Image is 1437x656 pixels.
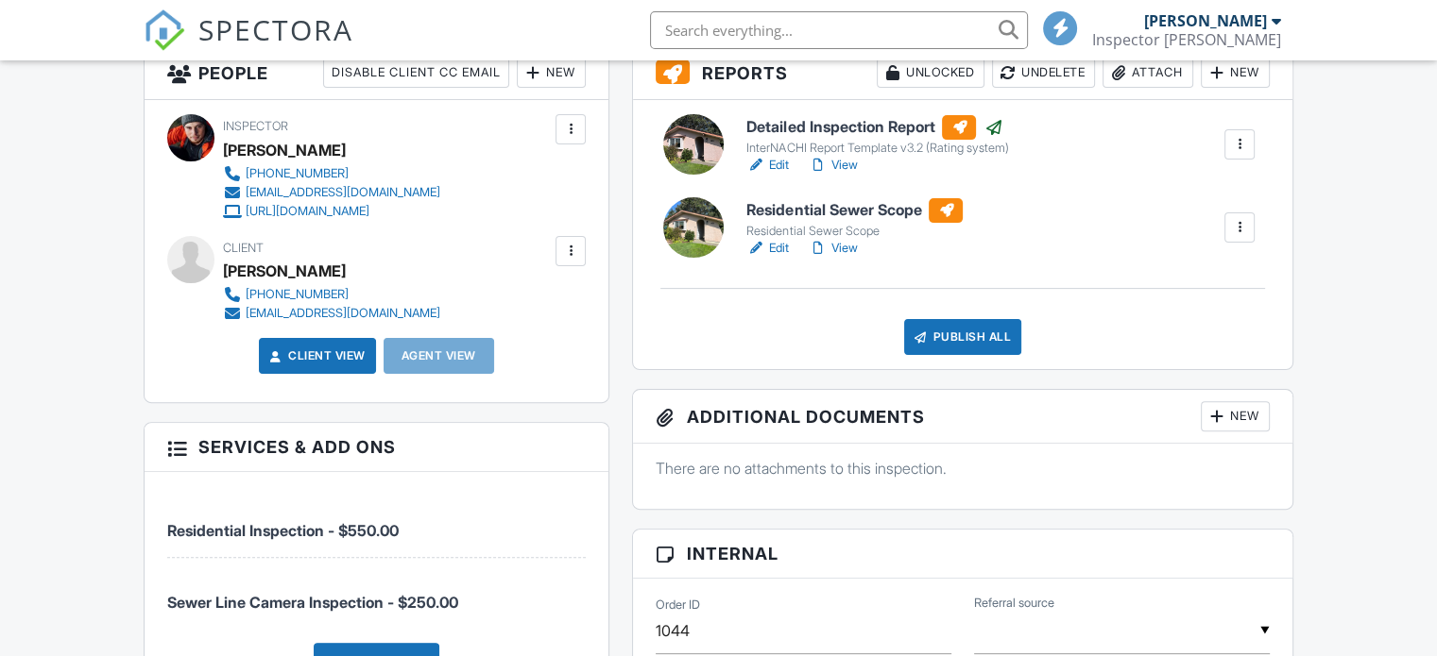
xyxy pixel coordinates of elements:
div: Inspector Pat [1092,30,1281,49]
div: Publish All [904,319,1022,355]
div: [PHONE_NUMBER] [246,166,349,181]
a: SPECTORA [144,25,353,65]
a: Client View [265,346,366,365]
a: View [808,239,857,258]
h3: Additional Documents [633,390,1292,444]
div: Disable Client CC Email [323,58,509,88]
li: Service: Residential Inspection [167,486,586,557]
span: Sewer Line Camera Inspection - $250.00 [167,593,458,612]
h3: Services & Add ons [145,423,608,472]
div: New [517,58,586,88]
a: [PHONE_NUMBER] [223,285,440,304]
a: Residential Sewer Scope Residential Sewer Scope [746,198,963,240]
div: Unlocked [877,58,984,88]
span: SPECTORA [198,9,353,49]
h3: Internal [633,530,1292,579]
h6: Detailed Inspection Report [746,115,1008,140]
a: Detailed Inspection Report InterNACHI Report Template v3.2 (Rating system) [746,115,1008,157]
a: [URL][DOMAIN_NAME] [223,202,440,221]
label: Order ID [656,597,700,614]
h3: People [145,46,608,100]
div: Residential Sewer Scope [746,224,963,239]
img: The Best Home Inspection Software - Spectora [144,9,185,51]
li: Service: Sewer Line Camera Inspection [167,558,586,628]
div: [EMAIL_ADDRESS][DOMAIN_NAME] [246,306,440,321]
a: [PHONE_NUMBER] [223,164,440,183]
span: Inspector [223,119,288,133]
div: Attach [1103,58,1193,88]
a: [EMAIL_ADDRESS][DOMAIN_NAME] [223,304,440,323]
h6: Residential Sewer Scope [746,198,963,223]
div: [URL][DOMAIN_NAME] [246,204,369,219]
div: InterNACHI Report Template v3.2 (Rating system) [746,141,1008,156]
div: [PERSON_NAME] [223,136,346,164]
h3: Reports [633,46,1292,100]
div: [EMAIL_ADDRESS][DOMAIN_NAME] [246,185,440,200]
a: View [808,156,857,175]
label: Referral source [974,595,1054,612]
div: [PERSON_NAME] [223,257,346,285]
div: [PHONE_NUMBER] [246,287,349,302]
div: New [1201,401,1270,431]
span: Client [223,241,264,255]
input: Search everything... [650,11,1028,49]
a: Edit [746,239,789,258]
div: [PERSON_NAME] [1144,11,1267,30]
p: There are no attachments to this inspection. [656,458,1270,479]
a: Edit [746,156,789,175]
a: [EMAIL_ADDRESS][DOMAIN_NAME] [223,183,440,202]
div: Undelete [992,58,1095,88]
span: Residential Inspection - $550.00 [167,521,399,540]
div: New [1201,58,1270,88]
